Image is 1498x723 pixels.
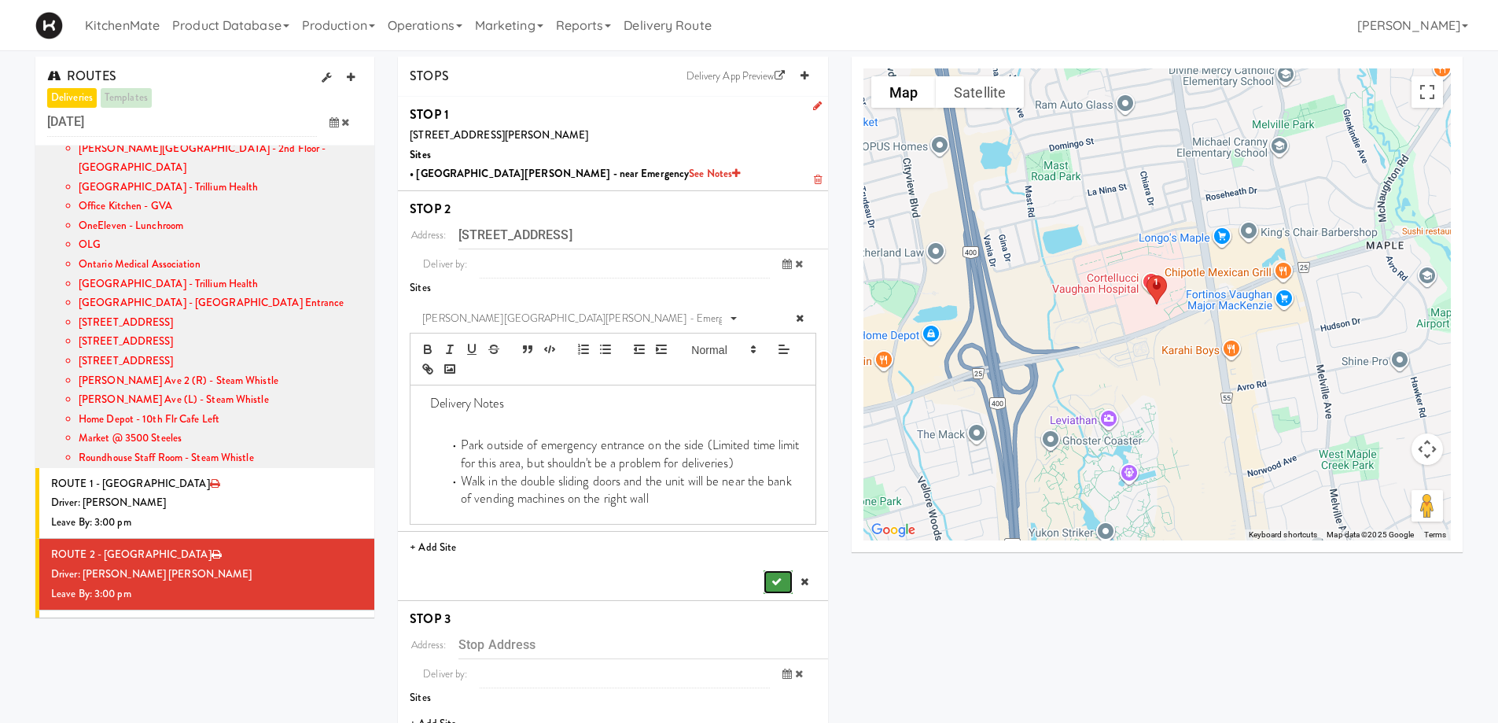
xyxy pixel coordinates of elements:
[458,630,828,659] input: Stop Address
[422,395,804,412] p: Delivery Notes
[79,139,363,178] li: [PERSON_NAME][GEOGRAPHIC_DATA] - 2nd Floor - [GEOGRAPHIC_DATA]
[410,126,816,146] div: [STREET_ADDRESS][PERSON_NAME]
[79,293,363,313] li: [GEOGRAPHIC_DATA] - [GEOGRAPHIC_DATA] Entrance
[1327,530,1414,539] span: Map data ©2025 Google
[867,520,919,540] img: Google
[871,76,936,108] button: Show street map
[51,513,363,533] div: Leave By: 3:00 pm
[51,585,363,604] div: Leave By: 3:00 pm
[1412,490,1443,522] button: Drag Pegman onto the map to open Street View
[79,197,363,216] li: Office Kitchen - GVA
[398,630,458,659] div: Address:
[410,659,480,688] span: Deliver by:
[410,304,744,333] div: Site
[458,220,828,249] input: Stop Address
[442,473,804,509] li: Walk in the double sliding doors and the unit will be near the bank of vending machines on the ri...
[79,429,363,448] li: Market @ 3500 Steeles
[51,565,363,585] div: Driver: [PERSON_NAME] [PERSON_NAME]
[35,610,374,682] li: ROUTE 3 - [GEOGRAPHIC_DATA]Driver: No driver assignedLeave By: 12:00 am
[1154,277,1158,287] div: 1
[410,610,451,628] b: STOP 3
[1424,530,1447,539] a: Terms
[51,476,210,491] span: ROUTE 1 - [GEOGRAPHIC_DATA]
[410,166,740,181] b: • [GEOGRAPHIC_DATA][PERSON_NAME] - near Emergency
[79,371,363,391] li: [PERSON_NAME] Ave 2 (R) - Steam Whistle
[35,12,63,39] img: Micromart
[410,105,449,124] b: STOP 1
[35,468,374,540] li: ROUTE 1 - [GEOGRAPHIC_DATA]Driver: [PERSON_NAME]Leave By: 3:00 pm
[79,410,363,430] li: Home Depot - 10th Flr Cafe Left
[51,493,363,513] div: Driver: [PERSON_NAME]
[410,304,744,334] span: Site activate
[79,448,363,468] li: Roundhouse Staff Room - Steam Whistle
[679,65,793,88] a: Delivery App Preview
[79,352,363,371] li: [STREET_ADDRESS]
[51,547,212,562] span: ROUTE 2 - [GEOGRAPHIC_DATA]
[47,88,97,108] a: deliveries
[398,97,828,191] li: STOP 1[STREET_ADDRESS][PERSON_NAME]Sites• [GEOGRAPHIC_DATA][PERSON_NAME] - near EmergencySee Notes
[410,249,480,279] span: Deliver by:
[79,235,363,255] li: OLG
[1412,76,1443,108] button: Toggle fullscreen view
[47,67,116,85] span: ROUTES
[410,690,431,705] span: Sites
[410,280,431,295] span: Sites
[422,309,721,328] span: [PERSON_NAME][GEOGRAPHIC_DATA][PERSON_NAME] - Emergency Room
[79,313,363,333] li: [STREET_ADDRESS]
[410,200,451,218] b: STOP 2
[79,216,363,236] li: OneEleven - Lunchroom
[79,275,363,294] li: [GEOGRAPHIC_DATA] - Trillium Health
[79,390,363,410] li: [PERSON_NAME] Ave (L) - Steam Whistle
[1249,529,1318,540] button: Keyboard shortcuts
[398,220,458,249] div: Address:
[79,255,363,275] li: Ontario Medical Association
[936,76,1024,108] button: Show satellite imagery
[689,166,740,181] a: See Notes
[79,332,363,352] li: [STREET_ADDRESS]
[79,178,363,197] li: [GEOGRAPHIC_DATA] - Trillium Health
[410,67,449,85] span: STOPS
[398,532,828,564] li: + Add Site
[442,437,804,473] li: Park outside of emergency entrance on the side (Limited time limit for this area, but shouldn't b...
[35,539,374,610] li: ROUTE 2 - [GEOGRAPHIC_DATA]Driver: [PERSON_NAME] [PERSON_NAME]Leave By: 3:00 pm
[410,147,431,162] b: Sites
[101,88,152,108] a: templates
[398,191,828,601] li: STOP 2Address:Deliver by: SitesSite activate SiteSite focus Delivery NotesPark outside of emergen...
[867,520,919,540] a: Open this area in Google Maps (opens a new window)
[1412,433,1443,465] button: Map camera controls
